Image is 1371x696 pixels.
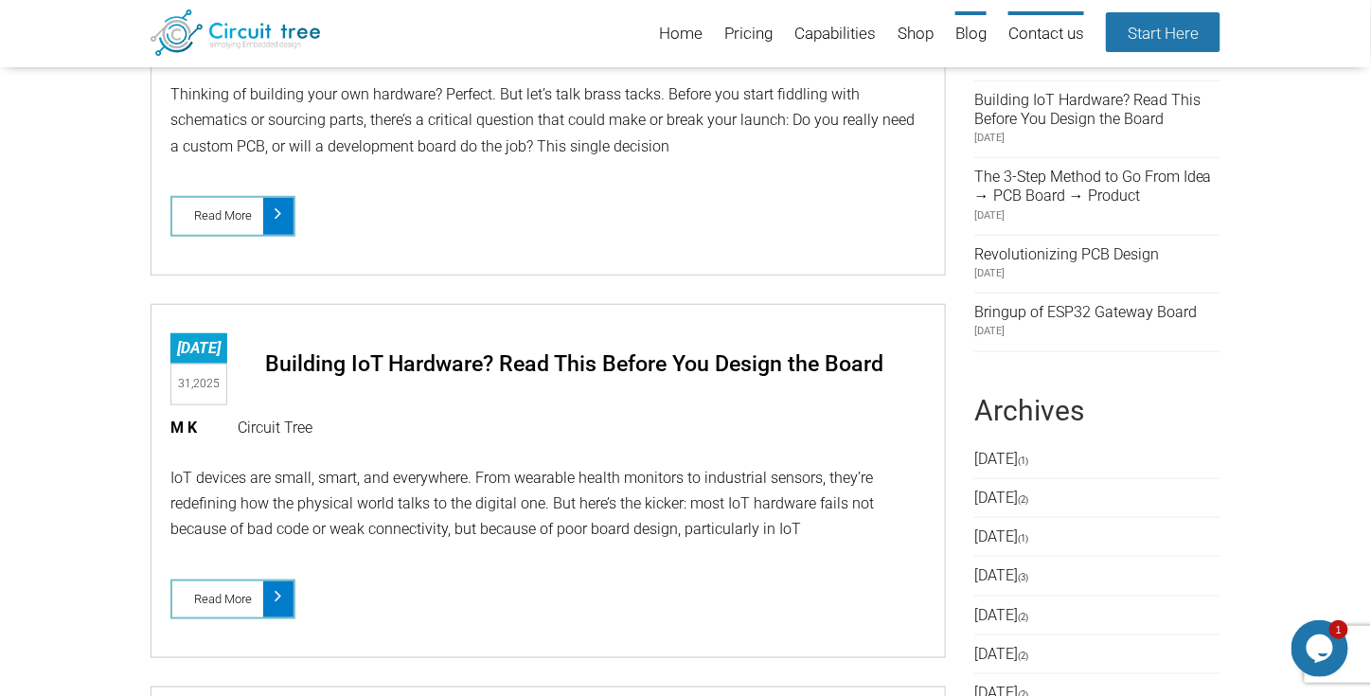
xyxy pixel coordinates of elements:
[974,527,1018,545] a: [DATE]
[974,394,1220,427] h3: Archives
[974,645,1220,674] li: (2)
[974,91,1201,128] a: Building IoT Hardware? Read This Before You Design the Board
[151,9,320,56] img: Circuit Tree
[794,11,876,58] a: Capabilities
[974,489,1220,518] li: (2)
[974,450,1220,479] li: (1)
[974,168,1212,205] a: The 3-Step Method to Go From Idea → PCB Board → Product
[265,350,883,377] a: Building IoT Hardware? Read This Before You Design the Board
[974,264,1220,283] span: [DATE]
[974,645,1018,663] a: [DATE]
[193,377,220,390] span: 2025
[974,206,1220,225] span: [DATE]
[170,364,227,404] div: 31,
[170,465,926,543] p: IoT devices are small, smart, and everywhere. From wearable health monitors to industrial sensors...
[974,606,1018,624] a: [DATE]
[170,580,295,620] a: Read More
[955,11,987,58] a: Blog
[1291,620,1352,677] iframe: chat widget
[974,322,1220,341] span: [DATE]
[974,566,1018,584] a: [DATE]
[974,450,1018,468] a: [DATE]
[974,527,1220,557] li: (1)
[170,81,926,159] p: Thinking of building your own hardware? Perfect. But let’s talk brass tacks. Before you start fid...
[170,196,295,237] a: Read More
[974,303,1197,321] a: Bringup of ESP32 Gateway Board
[170,419,216,437] span: M K
[898,11,934,58] a: Shop
[974,245,1159,263] a: Revolutionizing PCB Design
[974,606,1220,635] li: (2)
[238,419,312,437] a: Circuit Tree
[974,129,1220,148] span: [DATE]
[974,489,1018,507] a: [DATE]
[974,566,1220,596] li: (3)
[1106,12,1220,52] a: Start Here
[724,11,773,58] a: Pricing
[170,333,227,365] div: [DATE]
[1008,11,1084,58] a: Contact us
[659,11,703,58] a: Home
